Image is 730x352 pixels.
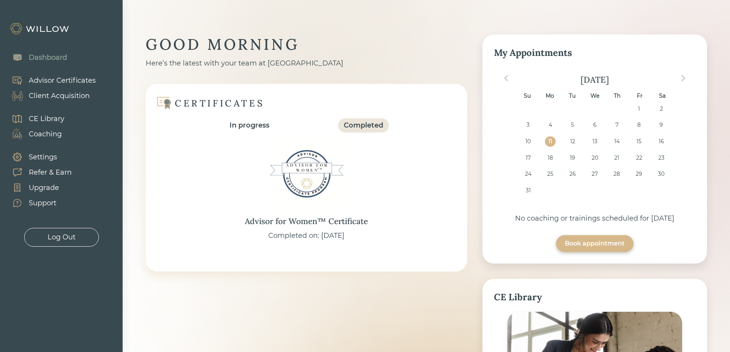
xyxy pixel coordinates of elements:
button: Next Month [677,72,689,84]
div: [DATE] [494,74,696,85]
a: Coaching [4,126,64,142]
img: Advisor for Women™ Certificate Badge [268,136,345,212]
div: Upgrade [29,183,59,193]
div: CE Library [494,290,696,304]
div: Su [522,91,532,101]
a: Client Acquisition [4,88,96,103]
div: Choose Saturday, August 2nd, 2025 [656,104,666,114]
div: Choose Tuesday, August 5th, 2025 [567,120,577,130]
div: Choose Saturday, August 9th, 2025 [656,120,666,130]
div: Choose Thursday, August 28th, 2025 [612,169,622,179]
div: Choose Wednesday, August 6th, 2025 [589,120,600,130]
div: Completed on: [DATE] [268,231,344,241]
div: Client Acquisition [29,91,90,101]
div: Support [29,198,56,208]
div: Choose Friday, August 22nd, 2025 [634,153,644,163]
div: Choose Tuesday, August 19th, 2025 [567,153,577,163]
div: GOOD MORNING [146,34,467,54]
div: Log Out [48,232,75,242]
a: Advisor Certificates [4,73,96,88]
div: Choose Saturday, August 23rd, 2025 [656,153,666,163]
div: Choose Friday, August 29th, 2025 [634,169,644,179]
div: Dashboard [29,52,67,63]
div: CE Library [29,114,64,124]
div: Fr [635,91,645,101]
div: Sa [657,91,668,101]
div: Choose Sunday, August 10th, 2025 [523,136,533,147]
a: Refer & Earn [4,165,72,180]
div: Choose Sunday, August 17th, 2025 [523,153,533,163]
div: Choose Thursday, August 14th, 2025 [612,136,622,147]
div: Choose Monday, August 11th, 2025 [545,136,555,147]
a: Dashboard [4,50,67,65]
div: Advisor for Women™ Certificate [245,215,368,228]
div: In progress [230,120,269,131]
div: Choose Thursday, August 21st, 2025 [612,153,622,163]
div: Choose Sunday, August 24th, 2025 [523,169,533,179]
div: Choose Sunday, August 31st, 2025 [523,185,533,196]
div: Mo [545,91,555,101]
div: Advisor Certificates [29,75,96,86]
div: Coaching [29,129,62,139]
div: Choose Wednesday, August 27th, 2025 [589,169,600,179]
div: Th [612,91,622,101]
div: Tu [567,91,577,101]
button: Previous Month [500,72,512,84]
div: No coaching or trainings scheduled for [DATE] [494,213,696,224]
div: Choose Wednesday, August 13th, 2025 [589,136,600,147]
div: Completed [344,120,383,131]
div: Choose Monday, August 25th, 2025 [545,169,555,179]
div: Book appointment [565,239,625,248]
div: Choose Tuesday, August 26th, 2025 [567,169,577,179]
div: We [589,91,600,101]
div: Here’s the latest with your team at [GEOGRAPHIC_DATA] [146,58,467,69]
div: Choose Saturday, August 16th, 2025 [656,136,666,147]
div: Choose Saturday, August 30th, 2025 [656,169,666,179]
div: My Appointments [494,46,696,60]
div: Choose Thursday, August 7th, 2025 [612,120,622,130]
a: CE Library [4,111,64,126]
div: Choose Monday, August 18th, 2025 [545,153,555,163]
div: Choose Tuesday, August 12th, 2025 [567,136,577,147]
a: Settings [4,149,72,165]
div: month 2025-08 [496,104,693,202]
div: Refer & Earn [29,167,72,178]
div: Choose Wednesday, August 20th, 2025 [589,153,600,163]
div: CERTIFICATES [175,97,264,109]
div: Choose Friday, August 15th, 2025 [634,136,644,147]
img: Willow [10,23,71,35]
div: Choose Friday, August 1st, 2025 [634,104,644,114]
div: Choose Monday, August 4th, 2025 [545,120,555,130]
div: Choose Sunday, August 3rd, 2025 [523,120,533,130]
a: Upgrade [4,180,72,195]
div: Choose Friday, August 8th, 2025 [634,120,644,130]
div: Settings [29,152,57,162]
